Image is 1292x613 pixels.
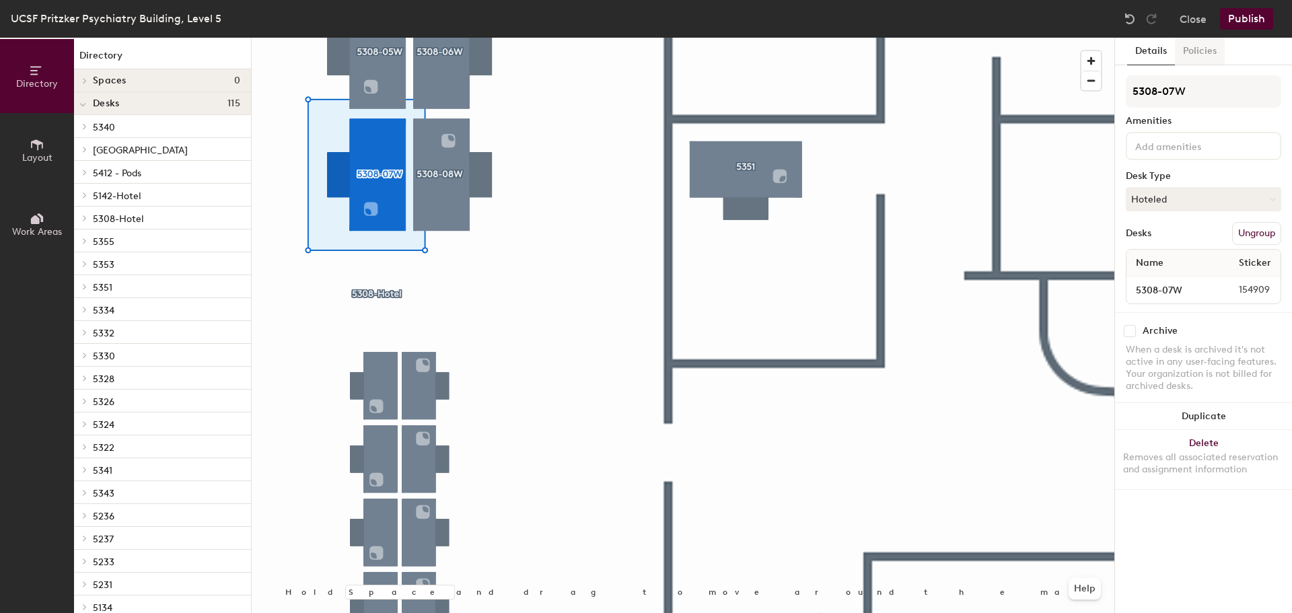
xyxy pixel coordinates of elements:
img: Undo [1123,12,1137,26]
img: Redo [1145,12,1158,26]
span: 5355 [93,236,114,248]
span: 5332 [93,328,114,339]
button: Help [1069,578,1101,600]
span: 5308-Hotel [93,213,144,225]
div: UCSF Pritzker Psychiatry Building, Level 5 [11,10,221,27]
span: Layout [22,152,52,164]
button: Details [1127,38,1175,65]
span: 5324 [93,419,114,431]
span: 5330 [93,351,115,362]
span: 115 [227,98,240,109]
span: 5233 [93,556,114,568]
button: Hoteled [1126,187,1281,211]
div: Desk Type [1126,171,1281,182]
span: Spaces [93,75,127,86]
button: Ungroup [1232,222,1281,245]
span: 5351 [93,282,112,293]
span: Work Areas [12,226,62,238]
button: Close [1180,8,1207,30]
div: Amenities [1126,116,1281,127]
span: 5353 [93,259,114,271]
span: 5328 [93,373,114,385]
div: Desks [1126,228,1151,239]
button: Duplicate [1115,403,1292,430]
h1: Directory [74,48,251,69]
span: 5334 [93,305,114,316]
button: Publish [1220,8,1273,30]
input: Unnamed desk [1129,281,1207,299]
span: 5322 [93,442,114,454]
div: When a desk is archived it's not active in any user-facing features. Your organization is not bil... [1126,344,1281,392]
div: Removes all associated reservation and assignment information [1123,452,1284,476]
button: Policies [1175,38,1225,65]
span: 5341 [93,465,112,476]
span: [GEOGRAPHIC_DATA] [93,145,188,156]
span: 5142-Hotel [93,190,141,202]
input: Add amenities [1133,137,1254,153]
span: 5231 [93,579,112,591]
span: 5412 - Pods [93,168,141,179]
span: 5236 [93,511,114,522]
span: 154909 [1207,283,1278,297]
span: Desks [93,98,119,109]
span: 5237 [93,534,114,545]
button: DeleteRemoves all associated reservation and assignment information [1115,430,1292,489]
span: 5326 [93,396,114,408]
div: Archive [1143,326,1178,336]
span: Name [1129,251,1170,275]
span: Sticker [1232,251,1278,275]
span: 5340 [93,122,115,133]
span: 0 [234,75,240,86]
span: Directory [16,78,58,89]
span: 5343 [93,488,114,499]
